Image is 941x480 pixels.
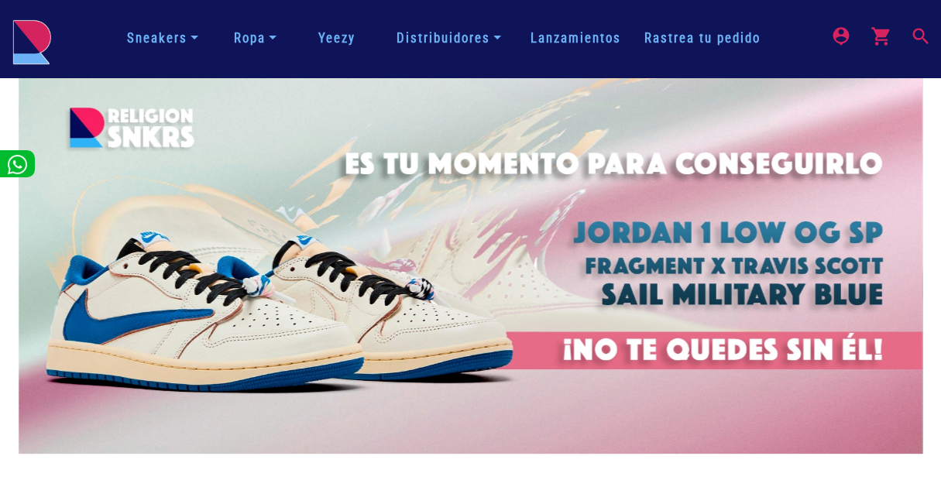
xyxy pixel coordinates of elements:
[306,29,366,48] a: Yeezy
[830,26,849,44] mat-icon: person_pin
[870,26,888,44] mat-icon: shopping_cart
[228,25,283,52] a: Ropa
[633,29,772,48] a: Rastrea tu pedido
[390,25,507,52] a: Distribuidores
[12,19,51,58] a: logo
[519,29,633,48] a: Lanzamientos
[8,155,27,174] img: whatsappwhite.png
[121,25,204,52] a: Sneakers
[12,19,51,65] img: logo
[910,26,929,44] mat-icon: search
